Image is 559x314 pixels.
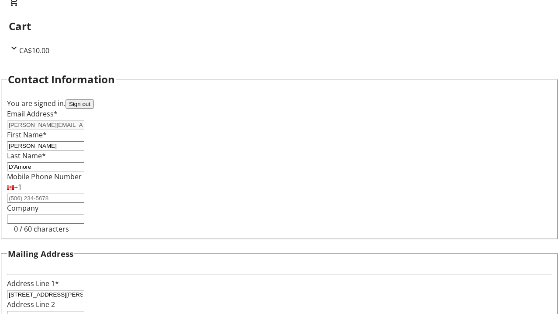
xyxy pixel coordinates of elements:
input: Address [7,290,84,299]
label: Company [7,203,38,213]
h2: Contact Information [8,72,115,87]
label: Last Name* [7,151,46,160]
label: First Name* [7,130,47,140]
button: Sign out [66,99,94,109]
h3: Mailing Address [8,248,73,260]
label: Email Address* [7,109,58,119]
label: Mobile Phone Number [7,172,82,181]
h2: Cart [9,18,550,34]
div: You are signed in. [7,98,552,109]
label: Address Line 1* [7,279,59,288]
input: (506) 234-5678 [7,194,84,203]
span: CA$10.00 [19,46,49,55]
tr-character-limit: 0 / 60 characters [14,224,69,234]
label: Address Line 2 [7,300,55,309]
